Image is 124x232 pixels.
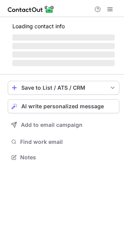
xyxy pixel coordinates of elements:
span: ‌ [12,43,115,49]
img: ContactOut v5.3.10 [8,5,54,14]
span: Add to email campaign [21,122,83,128]
button: Find work email [8,136,119,147]
div: Save to List / ATS / CRM [21,85,106,91]
button: AI write personalized message [8,99,119,113]
button: Notes [8,152,119,163]
button: save-profile-one-click [8,81,119,95]
span: ‌ [12,51,115,58]
span: ‌ [12,34,115,41]
button: Add to email campaign [8,118,119,132]
span: Find work email [20,138,116,145]
span: Notes [20,154,116,161]
span: ‌ [12,60,115,66]
span: AI write personalized message [21,103,104,109]
p: Loading contact info [12,23,115,29]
